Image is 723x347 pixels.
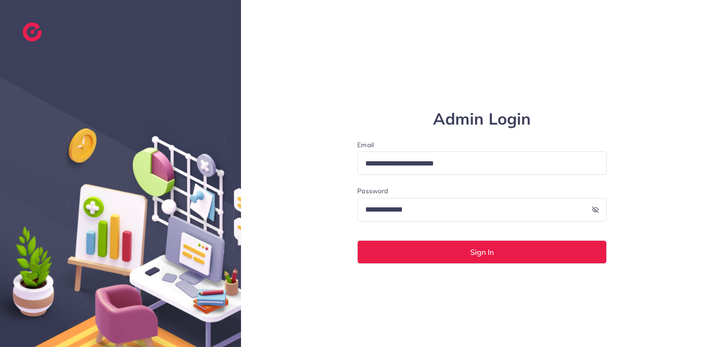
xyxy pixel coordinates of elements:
[470,248,494,256] span: Sign In
[357,186,388,196] label: Password
[357,240,607,264] button: Sign In
[357,110,607,129] h1: Admin Login
[23,23,42,41] img: logo
[357,140,607,150] label: Email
